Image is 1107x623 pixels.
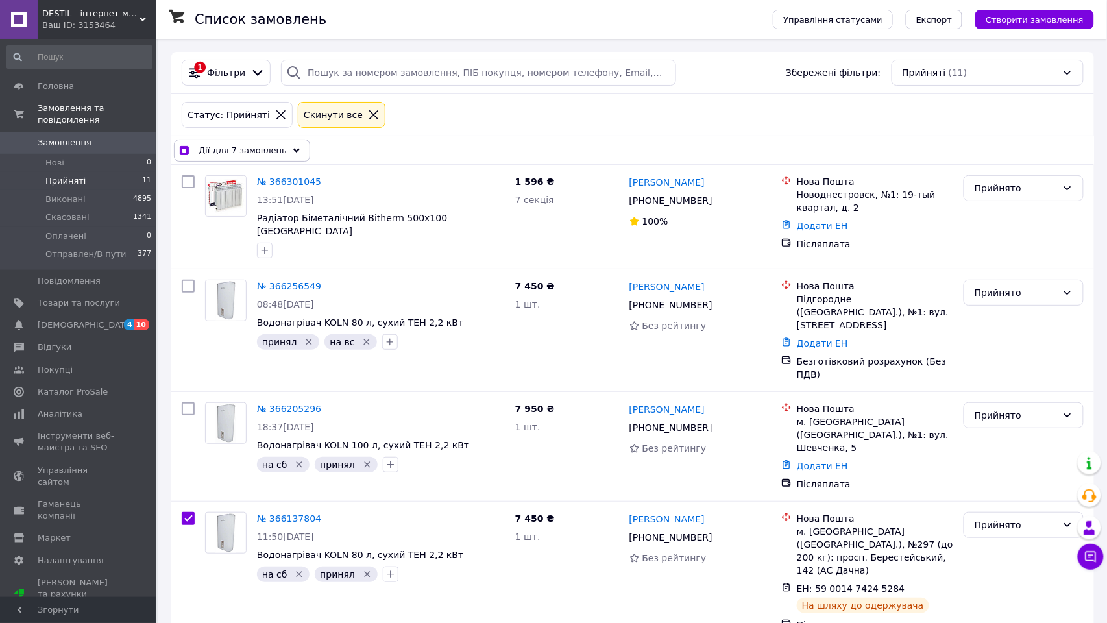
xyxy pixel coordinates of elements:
span: 377 [138,249,151,260]
button: Експорт [906,10,963,29]
span: 7 секція [515,195,554,205]
span: Налаштування [38,555,104,567]
div: Прийнято [975,181,1057,195]
span: [PHONE_NUMBER] [629,300,712,310]
span: [DEMOGRAPHIC_DATA] [38,319,134,331]
a: Додати ЕН [797,221,848,231]
span: 0 [147,157,151,169]
div: Cкинути все [301,108,365,122]
span: на вс [330,337,354,347]
div: Новоднестровск, №1: 19-тый квартал, д. 2 [797,188,953,214]
span: 7 450 ₴ [515,513,555,524]
span: Гаманець компанії [38,498,120,522]
a: Водонагрівач KOLN 80 л, сухий ТЕН 2,2 кВт [257,317,463,328]
img: Фото товару [215,403,237,443]
svg: Видалити мітку [361,337,372,347]
span: Дії для 7 замовлень [199,144,287,157]
a: Додати ЕН [797,338,848,348]
span: Експорт [916,15,953,25]
span: Замовлення та повідомлення [38,103,156,126]
input: Пошук за номером замовлення, ПІБ покупця, номером телефону, Email, номером накладної [281,60,676,86]
span: Створити замовлення [986,15,1084,25]
a: Фото товару [205,402,247,444]
span: Замовлення [38,137,91,149]
a: Фото товару [205,512,247,554]
span: (11) [949,67,967,78]
span: 1 шт. [515,299,541,310]
span: 1341 [133,212,151,223]
span: Покупці [38,364,73,376]
div: Підгородне ([GEOGRAPHIC_DATA].), №1: вул. [STREET_ADDRESS] [797,293,953,332]
span: Скасовані [45,212,90,223]
span: 08:48[DATE] [257,299,314,310]
span: Збережені фільтри: [786,66,881,79]
span: 1 шт. [515,531,541,542]
span: 11:50[DATE] [257,531,314,542]
span: 0 [147,230,151,242]
span: Повідомлення [38,275,101,287]
a: Створити замовлення [962,14,1094,24]
div: м. [GEOGRAPHIC_DATA] ([GEOGRAPHIC_DATA].), №1: вул. Шевченка, 5 [797,415,953,454]
span: Прийняті [903,66,946,79]
span: Каталог ProSale [38,386,108,398]
div: На шляху до одержувача [797,598,929,613]
button: Чат з покупцем [1078,544,1104,570]
span: 11 [142,175,151,187]
span: [PHONE_NUMBER] [629,195,712,206]
span: принял [320,459,355,470]
span: на сб [262,459,287,470]
a: Додати ЕН [797,461,848,471]
svg: Видалити мітку [362,569,372,580]
span: Відгуки [38,341,71,353]
div: м. [GEOGRAPHIC_DATA] ([GEOGRAPHIC_DATA].), №297 (до 200 кг): просп. Берестейський, 142 (АС Дачна) [797,525,953,577]
a: № 366205296 [257,404,321,414]
div: Нова Пошта [797,512,953,525]
div: Безготівковий розрахунок (Без ПДВ) [797,355,953,381]
span: 4 [124,319,134,330]
span: Без рейтингу [642,553,707,563]
span: Аналітика [38,408,82,420]
svg: Видалити мітку [294,569,304,580]
a: [PERSON_NAME] [629,280,705,293]
span: DESTIL - інтернет-магазин сантехніки [42,8,140,19]
svg: Видалити мітку [362,459,372,470]
div: Нова Пошта [797,280,953,293]
img: Фото товару [206,176,246,216]
span: Нові [45,157,64,169]
span: 13:51[DATE] [257,195,314,205]
a: Радіатор Біметалічний Bitherm 500x100 [GEOGRAPHIC_DATA] [257,213,447,236]
a: [PERSON_NAME] [629,513,705,526]
span: 1 шт. [515,422,541,432]
h1: Список замовлень [195,12,326,27]
div: Нова Пошта [797,402,953,415]
span: 18:37[DATE] [257,422,314,432]
span: Оплачені [45,230,86,242]
div: Ваш ID: 3153464 [42,19,156,31]
span: Отправлен/В пути [45,249,127,260]
span: Головна [38,80,74,92]
svg: Видалити мітку [304,337,314,347]
span: Виконані [45,193,86,205]
span: 1 596 ₴ [515,177,555,187]
div: Прийнято [975,408,1057,422]
span: 7 950 ₴ [515,404,555,414]
span: Товари та послуги [38,297,120,309]
span: Інструменти веб-майстра та SEO [38,430,120,454]
span: Без рейтингу [642,443,707,454]
div: Статус: Прийняті [185,108,273,122]
img: Фото товару [215,513,237,553]
span: Прийняті [45,175,86,187]
div: Прийнято [975,518,1057,532]
span: ЕН: 59 0014 7424 5284 [797,583,905,594]
span: [PHONE_NUMBER] [629,422,712,433]
input: Пошук [6,45,152,69]
span: Без рейтингу [642,321,707,331]
a: Водонагрівач KOLN 80 л, сухий ТЕН 2,2 кВт [257,550,463,560]
span: 10 [134,319,149,330]
span: на сб [262,569,287,580]
span: принял [320,569,355,580]
a: Фото товару [205,175,247,217]
span: [PERSON_NAME] та рахунки [38,577,120,613]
